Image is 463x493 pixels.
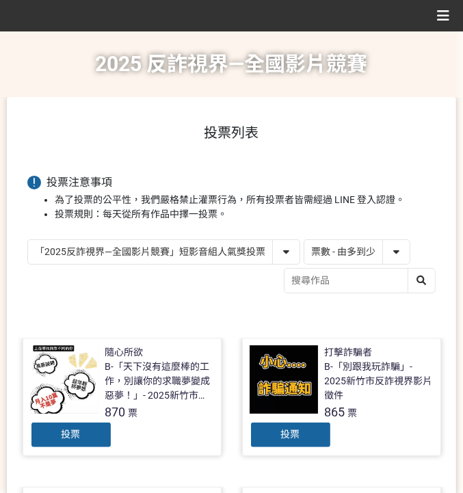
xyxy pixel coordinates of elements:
[129,408,138,418] span: 票
[325,345,373,360] div: 打擊詐騙者
[105,345,144,360] div: 隨心所欲
[105,360,214,403] div: B-「天下沒有這麼棒的工作，別讓你的求職夢變成惡夢！」- 2025新竹市反詐視界影片徵件
[23,338,222,456] a: 隨心所欲B-「天下沒有這麼棒的工作，別讓你的求職夢變成惡夢！」- 2025新竹市反詐視界影片徵件870票投票
[55,207,436,222] li: 投票規則：每天從所有作品中擇一投票。
[47,176,112,189] span: 投票注意事項
[62,429,81,440] span: 投票
[27,124,436,141] h1: 投票列表
[105,405,126,419] span: 870
[325,360,434,403] div: B-「別跟我玩詐騙」- 2025新竹市反詐視界影片徵件
[281,429,300,440] span: 投票
[348,408,358,418] span: 票
[285,269,435,293] input: 搜尋作品
[325,405,345,419] span: 865
[55,193,436,207] li: 為了投票的公平性，我們嚴格禁止灌票行為，所有投票者皆需經過 LINE 登入認證。
[96,31,368,97] h1: 2025 反詐視界—全國影片競賽
[242,338,441,456] a: 打擊詐騙者B-「別跟我玩詐騙」- 2025新竹市反詐視界影片徵件865票投票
